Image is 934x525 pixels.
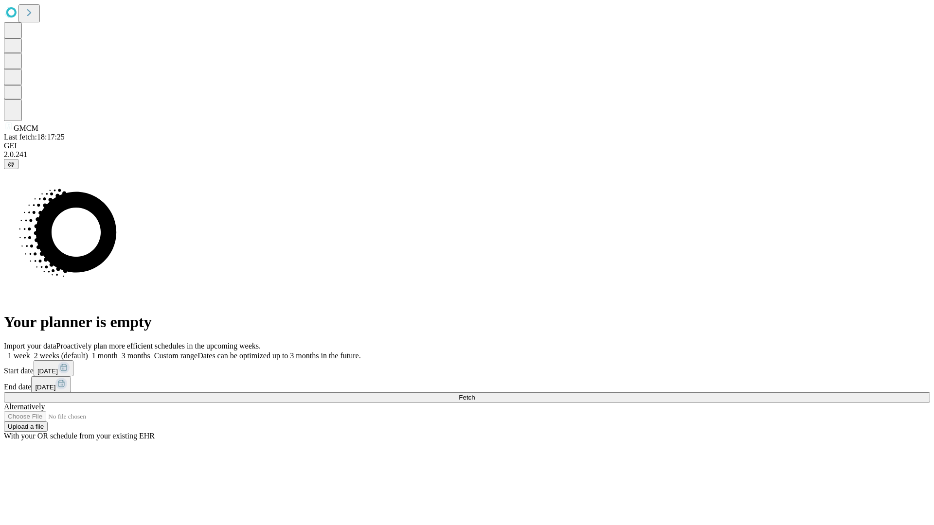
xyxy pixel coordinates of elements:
[4,159,18,169] button: @
[122,351,150,360] span: 3 months
[92,351,118,360] span: 1 month
[34,360,73,376] button: [DATE]
[4,402,45,411] span: Alternatively
[31,376,71,392] button: [DATE]
[37,367,58,375] span: [DATE]
[4,342,56,350] span: Import your data
[4,141,930,150] div: GEI
[35,384,55,391] span: [DATE]
[4,360,930,376] div: Start date
[198,351,360,360] span: Dates can be optimized up to 3 months in the future.
[154,351,198,360] span: Custom range
[4,392,930,402] button: Fetch
[34,351,88,360] span: 2 weeks (default)
[4,432,155,440] span: With your OR schedule from your existing EHR
[56,342,261,350] span: Proactively plan more efficient schedules in the upcoming weeks.
[4,313,930,331] h1: Your planner is empty
[459,394,475,401] span: Fetch
[4,376,930,392] div: End date
[8,351,30,360] span: 1 week
[4,133,65,141] span: Last fetch: 18:17:25
[14,124,38,132] span: GMCM
[8,160,15,168] span: @
[4,150,930,159] div: 2.0.241
[4,421,48,432] button: Upload a file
